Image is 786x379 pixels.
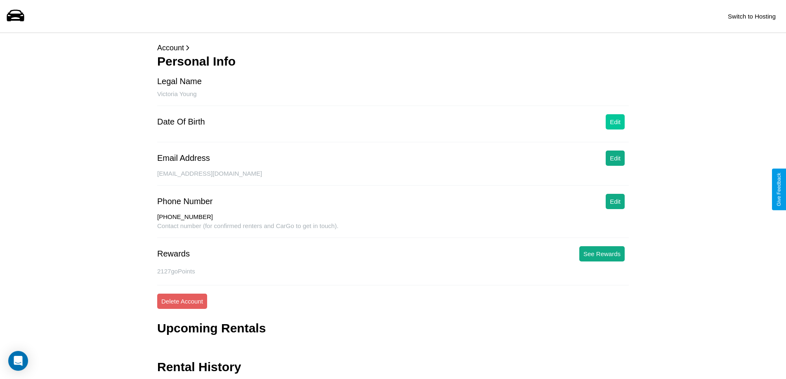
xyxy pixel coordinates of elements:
[157,41,629,54] p: Account
[724,9,780,24] button: Switch to Hosting
[606,194,625,209] button: Edit
[157,321,266,335] h3: Upcoming Rentals
[157,213,629,222] div: [PHONE_NUMBER]
[606,114,625,129] button: Edit
[157,170,629,186] div: [EMAIL_ADDRESS][DOMAIN_NAME]
[157,266,629,277] p: 2127 goPoints
[606,151,625,166] button: Edit
[157,117,205,127] div: Date Of Birth
[579,246,625,261] button: See Rewards
[157,222,629,238] div: Contact number (for confirmed renters and CarGo to get in touch).
[157,360,241,374] h3: Rental History
[157,54,629,68] h3: Personal Info
[8,351,28,371] div: Open Intercom Messenger
[157,294,207,309] button: Delete Account
[157,90,629,106] div: Victoria Young
[776,173,782,206] div: Give Feedback
[157,197,213,206] div: Phone Number
[157,249,190,259] div: Rewards
[157,77,202,86] div: Legal Name
[157,153,210,163] div: Email Address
